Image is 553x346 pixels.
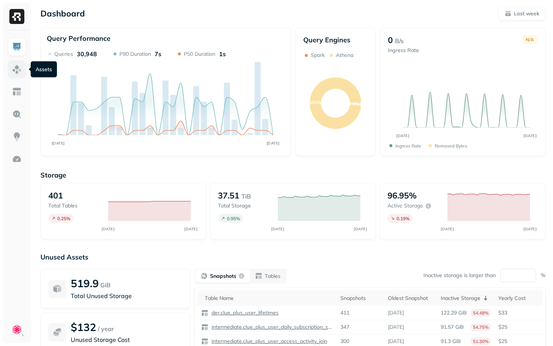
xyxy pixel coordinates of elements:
[12,154,22,164] img: Optimization
[526,37,534,42] p: N/A
[210,324,333,331] p: intermediate.clue_plus_user_daily_subscription_status
[352,101,359,107] text: 0%
[388,47,419,54] p: Ingress Rate
[441,338,461,345] p: 91.3 GiB
[340,295,380,302] div: Snapshots
[471,323,491,331] p: 54.75%
[71,277,99,290] p: 519.9
[388,202,423,209] p: Active storage
[388,324,404,331] p: [DATE]
[54,51,73,58] p: Queries
[524,227,537,231] tspan: [DATE]
[209,324,333,331] a: intermediate.clue_plus_user_daily_subscription_status
[218,202,270,209] p: Total storage
[498,338,539,345] p: $25
[354,227,367,231] tspan: [DATE]
[396,133,410,138] tspan: [DATE]
[441,295,480,302] p: Inactive Storage
[201,324,209,331] img: table
[471,309,491,317] p: 54.48%
[423,272,496,279] p: Inactive storage is larger than
[102,227,115,231] tspan: [DATE]
[498,324,539,331] p: $25
[100,280,110,289] p: GiB
[31,61,57,78] div: Assets
[210,338,327,345] p: intermediate.clue_plus_user_access_activity_join
[209,338,327,345] a: intermediate.clue_plus_user_access_activity_join
[227,216,240,221] p: 0.95 %
[155,50,161,58] p: 7s
[441,324,464,331] p: 91.57 GiB
[309,100,321,105] text: 100%
[205,295,333,302] div: Table Name
[12,87,22,97] img: Asset Explorer
[435,143,467,149] p: Removed bytes
[210,309,279,316] p: der.clue_plus_user_lifetimes
[388,35,393,45] p: 0
[498,295,539,302] div: Yearly Cost
[441,227,454,231] tspan: [DATE]
[340,324,349,331] p: 347
[12,109,22,119] img: Query Explorer
[471,337,491,345] p: 51.30%
[267,141,280,145] tspan: [DATE]
[48,202,101,209] p: Total tables
[336,52,353,59] p: Athena
[395,143,421,149] p: Ingress Rate
[241,192,251,201] p: TiB
[340,338,349,345] p: 300
[71,321,96,334] p: $132
[441,309,467,316] p: 122.29 GiB
[209,309,279,316] a: der.clue_plus_user_lifetimes
[340,309,349,316] p: 411
[77,50,97,58] p: 30,948
[12,132,22,142] img: Insights
[71,335,182,344] p: Unused Storage Cost
[185,227,198,231] tspan: [DATE]
[47,34,110,43] p: Query Performance
[57,216,70,221] p: 0.25 %
[40,253,546,261] p: Unused Assets
[311,52,325,59] p: Spark
[98,324,114,333] p: / year
[271,227,285,231] tspan: [DATE]
[388,338,404,345] p: [DATE]
[12,324,22,335] img: Clue
[388,190,417,201] p: 96.95%
[218,190,239,201] p: 37.51
[303,36,368,44] p: Query Engines
[514,10,539,17] p: Last week
[201,338,209,345] img: table
[40,171,546,179] p: Storage
[119,51,151,58] p: P90 Duration
[388,309,404,316] p: [DATE]
[12,42,22,52] img: Dashboard
[524,133,537,138] tspan: [DATE]
[219,50,226,58] p: 1s
[48,190,63,201] p: 401
[388,295,433,302] div: Oldest Snapshot
[265,273,280,280] p: Tables
[40,8,85,19] p: Dashboard
[184,51,215,58] p: P50 Duration
[201,309,209,317] img: table
[498,309,539,316] p: $33
[12,64,22,74] img: Assets
[210,273,236,280] p: Snapshots
[396,216,410,221] p: 0.19 %
[9,9,24,24] img: Ryft
[71,291,182,300] p: Total Unused Storage
[498,7,546,20] button: Last week
[395,36,404,45] p: B/s
[541,272,546,279] p: %
[52,141,65,145] tspan: [DATE]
